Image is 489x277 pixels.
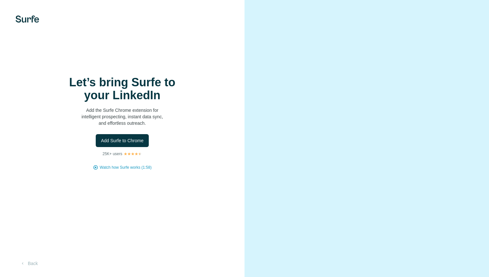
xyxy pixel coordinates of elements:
img: Rating Stars [124,152,142,156]
button: Watch how Surfe works (1:58) [100,165,151,170]
button: Add Surfe to Chrome [96,134,149,147]
img: Surfe's logo [16,16,39,23]
h1: Let’s bring Surfe to your LinkedIn [58,76,187,102]
p: 25K+ users [103,151,122,157]
span: Add Surfe to Chrome [101,137,144,144]
p: Add the Surfe Chrome extension for intelligent prospecting, instant data sync, and effortless out... [58,107,187,126]
button: Back [16,258,42,269]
